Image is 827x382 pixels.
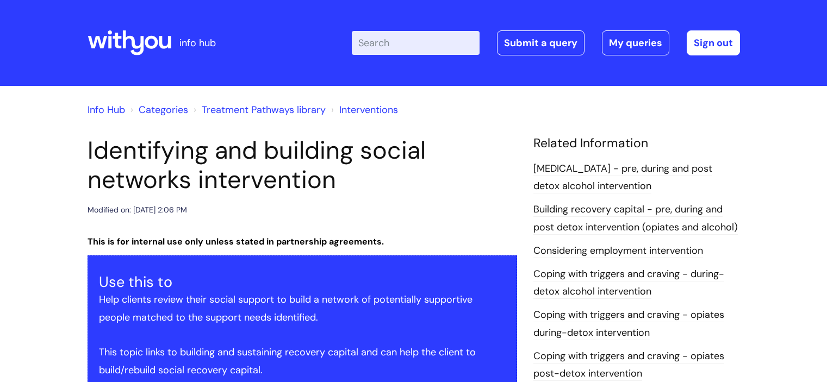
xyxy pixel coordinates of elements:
a: Coping with triggers and craving - opiates post-detox intervention [533,349,724,381]
a: [MEDICAL_DATA] - pre, during and post detox alcohol intervention [533,162,712,193]
a: Coping with triggers and craving - opiates during-detox intervention [533,308,724,340]
a: Treatment Pathways library [202,103,326,116]
input: Search [352,31,480,55]
div: | - [352,30,740,55]
a: Considering employment intervention [533,244,703,258]
p: info hub [179,34,216,52]
a: Building recovery capital - pre, during and post detox intervention (opiates and alcohol) [533,203,738,234]
h4: Related Information [533,136,740,151]
p: This topic links to building and sustaining recovery capital and can help the client to build/reb... [99,343,506,379]
a: Coping with triggers and craving - during-detox alcohol intervention [533,267,724,299]
p: Help clients review their social support to build a network of potentially supportive people matc... [99,291,506,326]
li: Solution home [128,101,188,118]
li: Interventions [328,101,398,118]
h3: Use this to [99,273,506,291]
a: My queries [602,30,669,55]
a: Info Hub [88,103,125,116]
a: Sign out [687,30,740,55]
a: Categories [139,103,188,116]
div: Modified on: [DATE] 2:06 PM [88,203,187,217]
li: Treatment Pathways library [191,101,326,118]
a: Interventions [339,103,398,116]
strong: This is for internal use only unless stated in partnership agreements. [88,236,384,247]
h1: Identifying and building social networks intervention [88,136,517,195]
a: Submit a query [497,30,585,55]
